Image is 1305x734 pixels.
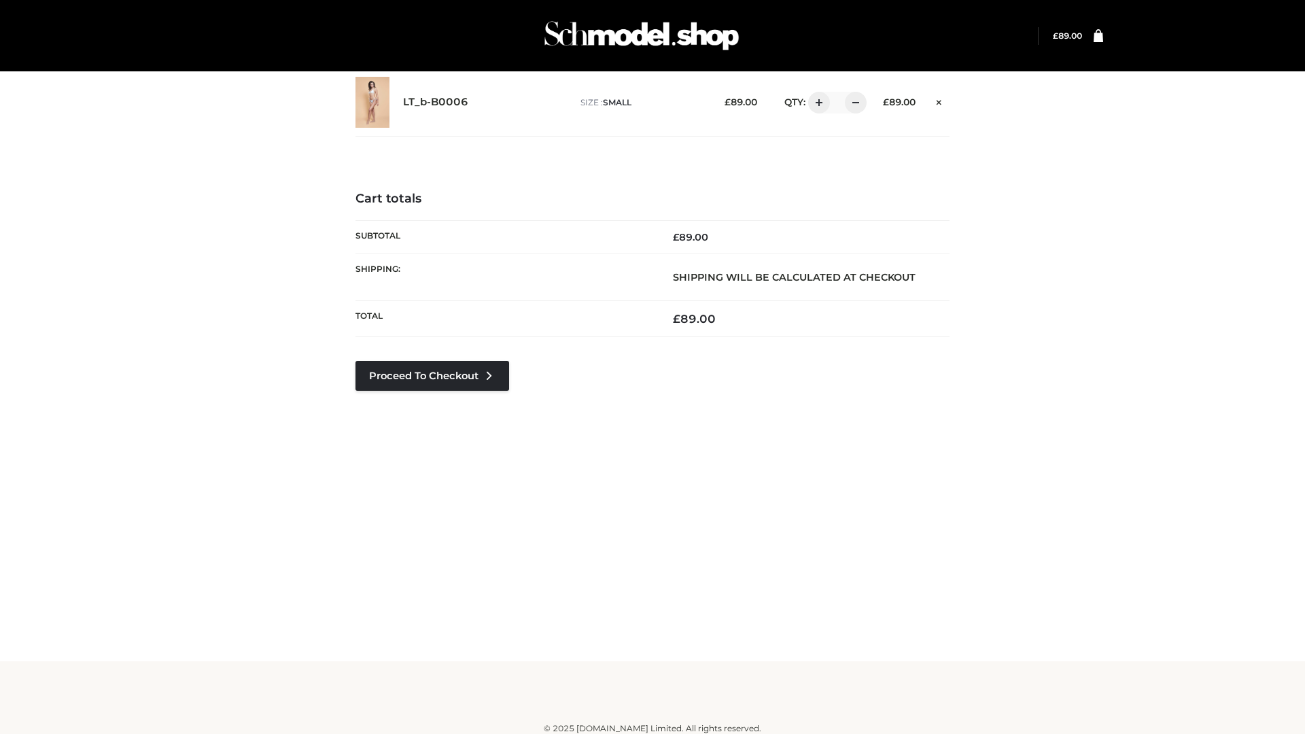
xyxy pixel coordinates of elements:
[355,254,652,300] th: Shipping:
[725,97,757,107] bdi: 89.00
[580,97,703,109] p: size :
[1053,31,1082,41] a: £89.00
[771,92,862,113] div: QTY:
[725,97,731,107] span: £
[673,271,916,283] strong: Shipping will be calculated at checkout
[883,97,916,107] bdi: 89.00
[673,231,708,243] bdi: 89.00
[540,9,744,63] img: Schmodel Admin 964
[603,97,631,107] span: SMALL
[673,312,680,326] span: £
[355,77,389,128] img: LT_b-B0006 - SMALL
[673,231,679,243] span: £
[355,220,652,254] th: Subtotal
[929,92,950,109] a: Remove this item
[1053,31,1082,41] bdi: 89.00
[355,361,509,391] a: Proceed to Checkout
[883,97,889,107] span: £
[1053,31,1058,41] span: £
[355,192,950,207] h4: Cart totals
[403,96,468,109] a: LT_b-B0006
[355,301,652,337] th: Total
[673,312,716,326] bdi: 89.00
